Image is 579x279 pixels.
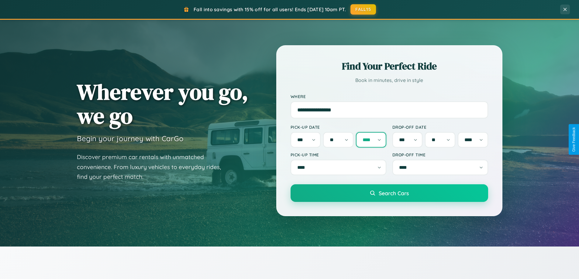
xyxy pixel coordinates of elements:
label: Drop-off Date [392,124,488,130]
h2: Find Your Perfect Ride [291,60,488,73]
button: Search Cars [291,184,488,202]
h1: Wherever you go, we go [77,80,248,128]
label: Pick-up Date [291,124,386,130]
button: FALL15 [350,4,376,15]
span: Fall into savings with 15% off for all users! Ends [DATE] 10am PT. [194,6,346,12]
label: Drop-off Time [392,152,488,157]
p: Book in minutes, drive in style [291,76,488,85]
p: Discover premium car rentals with unmatched convenience. From luxury vehicles to everyday rides, ... [77,152,229,182]
span: Search Cars [379,190,409,196]
div: Give Feedback [572,127,576,152]
label: Pick-up Time [291,152,386,157]
label: Where [291,94,488,99]
h3: Begin your journey with CarGo [77,134,184,143]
